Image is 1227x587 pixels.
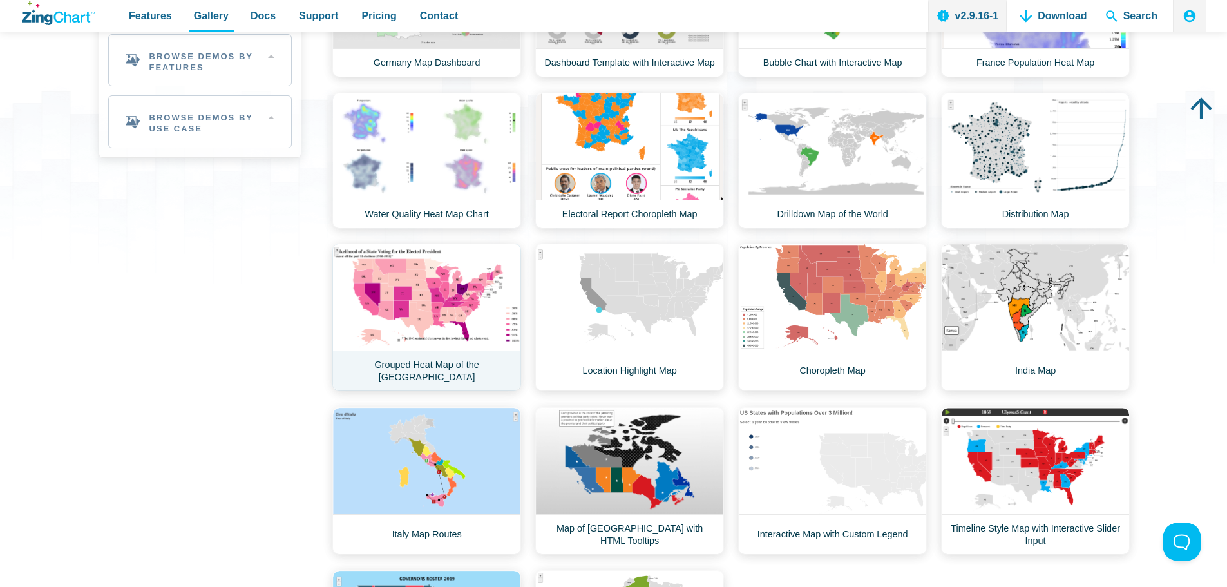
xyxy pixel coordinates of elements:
[420,7,459,24] span: Contact
[361,7,396,24] span: Pricing
[332,244,521,391] a: Grouped Heat Map of the [GEOGRAPHIC_DATA]
[738,244,927,391] a: Choropleth Map
[251,7,276,24] span: Docs
[535,407,724,555] a: Map of [GEOGRAPHIC_DATA] with HTML Tooltips
[1163,523,1201,561] iframe: Toggle Customer Support
[535,93,724,229] a: Electoral Report Choropleth Map
[332,93,521,229] a: Water Quality Heat Map Chart
[332,407,521,555] a: Italy Map Routes
[941,93,1130,229] a: Distribution Map
[22,1,95,25] a: ZingChart Logo. Click to return to the homepage
[194,7,229,24] span: Gallery
[738,407,927,555] a: Interactive Map with Custom Legend
[109,35,291,86] h2: Browse Demos By Features
[535,244,724,391] a: Location Highlight Map
[129,7,172,24] span: Features
[738,93,927,229] a: Drilldown Map of the World
[941,244,1130,391] a: India Map
[941,407,1130,555] a: Timeline Style Map with Interactive Slider Input
[109,96,291,148] h2: Browse Demos By Use Case
[299,7,338,24] span: Support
